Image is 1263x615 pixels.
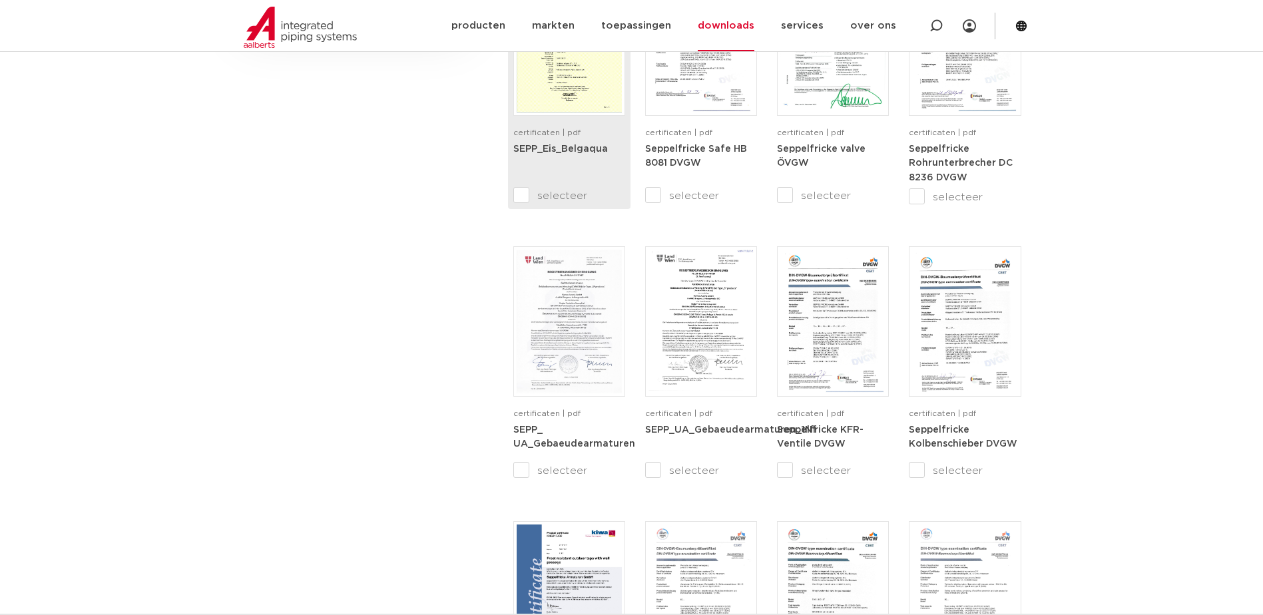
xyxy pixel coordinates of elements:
[648,250,754,393] img: SFB_ZL_UEA-2-pdf.jpg
[517,250,622,393] img: UAGebaeudearmaturen-2-pdf.jpg
[645,409,712,417] span: certificaten | pdf
[909,463,1021,479] label: selecteer
[777,409,844,417] span: certificaten | pdf
[777,463,889,479] label: selecteer
[645,188,757,204] label: selecteer
[513,188,625,204] label: selecteer
[513,463,625,479] label: selecteer
[777,128,844,136] span: certificaten | pdf
[777,425,864,449] a: Seppelfricke KFR-Ventile DVGW
[513,128,581,136] span: certificaten | pdf
[780,250,885,393] img: Seppelfricke_KFR-Ventile_15_16_43_46_47_61_67_DVGW-2-pdf.jpg
[645,144,747,168] a: Seppelfricke Safe HB 8081 DVGW
[645,463,757,479] label: selecteer
[645,425,817,435] a: SEPP_UA_Gebaeudearmaturen_1Nf
[513,409,581,417] span: certificaten | pdf
[513,144,608,154] a: SEPP_Eis_Belgaqua
[909,409,976,417] span: certificaten | pdf
[777,144,866,168] a: Seppelfricke valve ÖVGW
[513,425,635,449] a: SEPP_ UA_Gebaeudearmaturen
[909,144,1013,182] a: Seppelfricke Rohrunterbrecher DC 8236 DVGW
[645,128,712,136] span: certificaten | pdf
[909,425,1017,449] a: Seppelfricke Kolbenschieber DVGW
[777,188,889,204] label: selecteer
[912,250,1017,393] img: Seppelfricke_Kolbenschieber_18_27_DVGW-2-pdf.jpg
[909,128,976,136] span: certificaten | pdf
[909,189,1021,205] label: selecteer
